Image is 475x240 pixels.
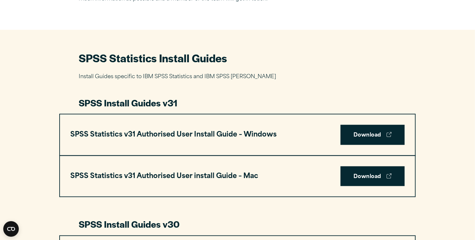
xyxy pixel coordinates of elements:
h3: SPSS Install Guides v30 [79,218,396,230]
h3: SPSS Statistics v31 Authorised User Install Guide – Windows [70,129,277,141]
p: Install Guides specific to IBM SPSS Statistics and IBM SPSS [PERSON_NAME] [79,72,396,82]
a: Download [341,166,405,186]
h2: SPSS Statistics Install Guides [79,51,396,65]
a: Download [341,125,405,145]
h3: SPSS Statistics v31 Authorised User install Guide – Mac [70,170,258,183]
button: Open CMP widget [3,221,19,237]
h3: SPSS Install Guides v31 [79,97,396,109]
